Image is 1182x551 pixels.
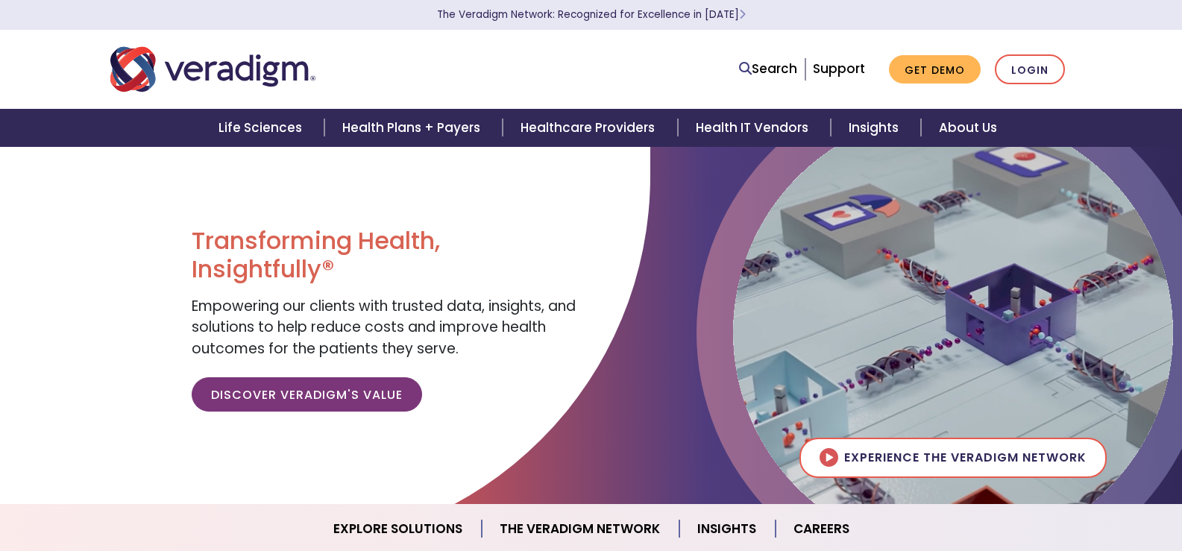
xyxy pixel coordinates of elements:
[921,109,1015,147] a: About Us
[831,109,921,147] a: Insights
[110,45,315,94] img: Veradigm logo
[192,377,422,412] a: Discover Veradigm's Value
[889,55,981,84] a: Get Demo
[678,109,831,147] a: Health IT Vendors
[739,59,797,79] a: Search
[739,7,746,22] span: Learn More
[192,227,579,284] h1: Transforming Health, Insightfully®
[437,7,746,22] a: The Veradigm Network: Recognized for Excellence in [DATE]Learn More
[482,510,679,548] a: The Veradigm Network
[995,54,1065,85] a: Login
[315,510,482,548] a: Explore Solutions
[776,510,867,548] a: Careers
[324,109,503,147] a: Health Plans + Payers
[813,60,865,78] a: Support
[503,109,677,147] a: Healthcare Providers
[201,109,324,147] a: Life Sciences
[192,296,576,359] span: Empowering our clients with trusted data, insights, and solutions to help reduce costs and improv...
[679,510,776,548] a: Insights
